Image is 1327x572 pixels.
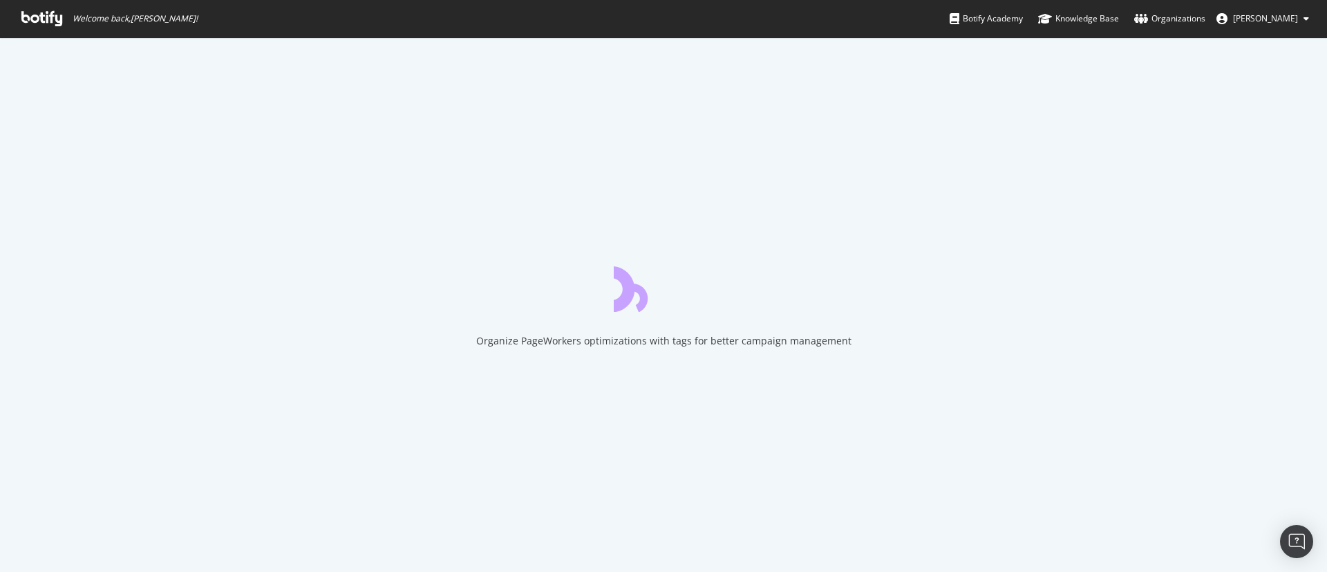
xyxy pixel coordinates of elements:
[1205,8,1320,30] button: [PERSON_NAME]
[476,334,851,348] div: Organize PageWorkers optimizations with tags for better campaign management
[1038,12,1119,26] div: Knowledge Base
[614,262,713,312] div: animation
[73,13,198,24] span: Welcome back, [PERSON_NAME] !
[1233,12,1298,24] span: Isobel Watson
[950,12,1023,26] div: Botify Academy
[1134,12,1205,26] div: Organizations
[1280,525,1313,558] div: Open Intercom Messenger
